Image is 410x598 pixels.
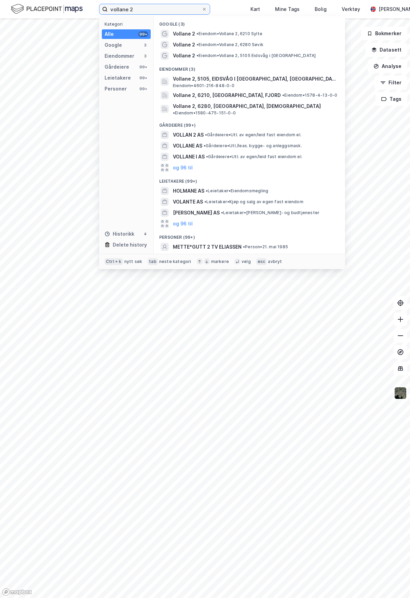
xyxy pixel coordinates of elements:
button: og 96 til [173,220,193,228]
span: Eiendom • 1580-475-151-0-0 [173,110,236,116]
div: Eiendommer (3) [154,61,345,73]
span: VOLLAN 2 AS [173,131,204,139]
div: Kategori [105,22,151,27]
button: og 96 til [173,164,193,172]
div: Gårdeiere (99+) [154,117,345,129]
span: Vollane 2 [173,41,195,49]
span: Person • 21. mai 1985 [243,244,288,250]
div: nytt søk [124,259,142,264]
span: Gårdeiere • Utl./leas. bygge- og anleggsmask. [204,143,302,149]
span: VOLANTE AS [173,198,203,206]
div: neste kategori [159,259,191,264]
div: Leietakere (99+) [154,173,345,185]
div: Personer (99+) [154,229,345,241]
img: logo.f888ab2527a4732fd821a326f86c7f29.svg [11,3,83,15]
span: Eiendom • Vollane 2, 6210 Sylte [196,31,262,37]
span: Leietaker • Eiendomsmegling [206,188,268,194]
span: • [206,188,208,193]
div: 99+ [138,75,148,81]
a: Mapbox homepage [2,588,32,596]
div: Gårdeiere [105,63,129,71]
div: Alle [105,30,114,38]
span: Vollane 2, 5105, EIDSVÅG I [GEOGRAPHIC_DATA], [GEOGRAPHIC_DATA] [173,75,337,83]
div: Verktøy [342,5,360,13]
input: Søk på adresse, matrikkel, gårdeiere, leietakere eller personer [108,4,202,14]
span: • [196,31,199,36]
button: Bokmerker [361,27,407,40]
span: VOLLANE I AS [173,153,205,161]
div: markere [211,259,229,264]
span: • [243,244,245,249]
div: avbryt [268,259,282,264]
div: velg [242,259,251,264]
span: Gårdeiere • Utl. av egen/leid fast eiendom el. [205,132,301,138]
div: 99+ [138,86,148,92]
div: Mine Tags [275,5,300,13]
div: 3 [142,53,148,59]
span: Vollane 2 [173,30,195,38]
button: Analyse [368,59,407,73]
span: [PERSON_NAME] AS [173,209,220,217]
span: Eiendom • 1578-4-13-0-0 [282,93,337,98]
div: 99+ [138,64,148,70]
span: Leietaker • Kjøp og salg av egen fast eiendom [204,199,303,205]
span: Leietaker • [PERSON_NAME]- og budtjenester [221,210,319,215]
div: Leietakere [105,74,131,82]
div: tab [148,258,158,265]
span: • [196,42,199,47]
span: Eiendom • 4601-216-848-0-0 [173,83,234,88]
img: 9k= [394,387,407,400]
div: esc [256,258,267,265]
span: Vollane 2 [173,52,195,60]
span: • [206,154,208,159]
div: Historikk [105,230,134,238]
div: Kontrollprogram for chat [376,565,410,598]
div: Google [105,41,122,49]
div: Bolig [315,5,327,13]
span: • [204,199,206,204]
button: Tags [375,92,407,106]
button: Datasett [366,43,407,57]
span: • [173,110,175,115]
div: Kart [250,5,260,13]
span: VOLLANE AS [173,142,202,150]
div: 3 [142,42,148,48]
span: HOLMANE AS [173,187,204,195]
span: Eiendom • Vollane 2, 5105 Eidsvåg i [GEOGRAPHIC_DATA] [196,53,316,58]
div: Google (3) [154,16,345,28]
div: Eiendommer [105,52,134,60]
span: METTE*GUTT 2 TV ELIASSEN [173,243,242,251]
span: • [221,210,223,215]
div: Ctrl + k [105,258,123,265]
span: Vollane 2, 6280, [GEOGRAPHIC_DATA], [DEMOGRAPHIC_DATA] [173,102,321,110]
span: Eiendom • Vollane 2, 6280 Søvik [196,42,263,47]
div: Delete history [113,241,147,249]
div: 99+ [138,31,148,37]
iframe: Chat Widget [376,565,410,598]
span: • [196,53,199,58]
span: • [282,93,284,98]
span: Gårdeiere • Utl. av egen/leid fast eiendom el. [206,154,302,159]
span: • [204,143,206,148]
div: 4 [142,231,148,237]
div: Personer [105,85,127,93]
span: • [205,132,207,137]
span: Vollane 2, 6210, [GEOGRAPHIC_DATA], FJORD [173,91,281,99]
button: Filter [374,76,407,89]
